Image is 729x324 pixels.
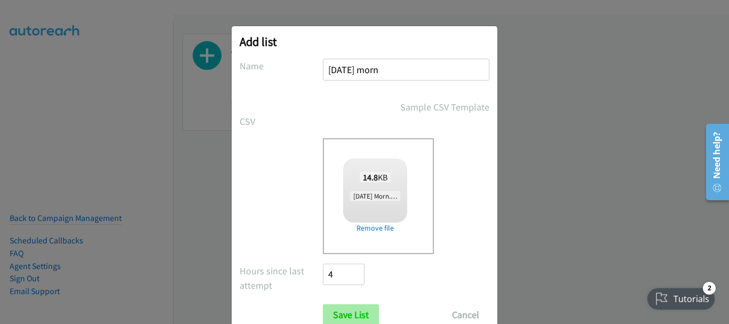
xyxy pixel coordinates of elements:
span: KB [360,172,391,183]
label: CSV [240,114,323,129]
iframe: Resource Center [699,120,729,204]
span: [DATE] Morn.csv [350,191,403,201]
a: Remove file [343,223,407,234]
label: Name [240,59,323,73]
label: Hours since last attempt [240,264,323,293]
a: Sample CSV Template [400,100,489,114]
h2: Add list [240,34,489,49]
iframe: Checklist [641,278,721,316]
strong: 14.8 [363,172,378,183]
